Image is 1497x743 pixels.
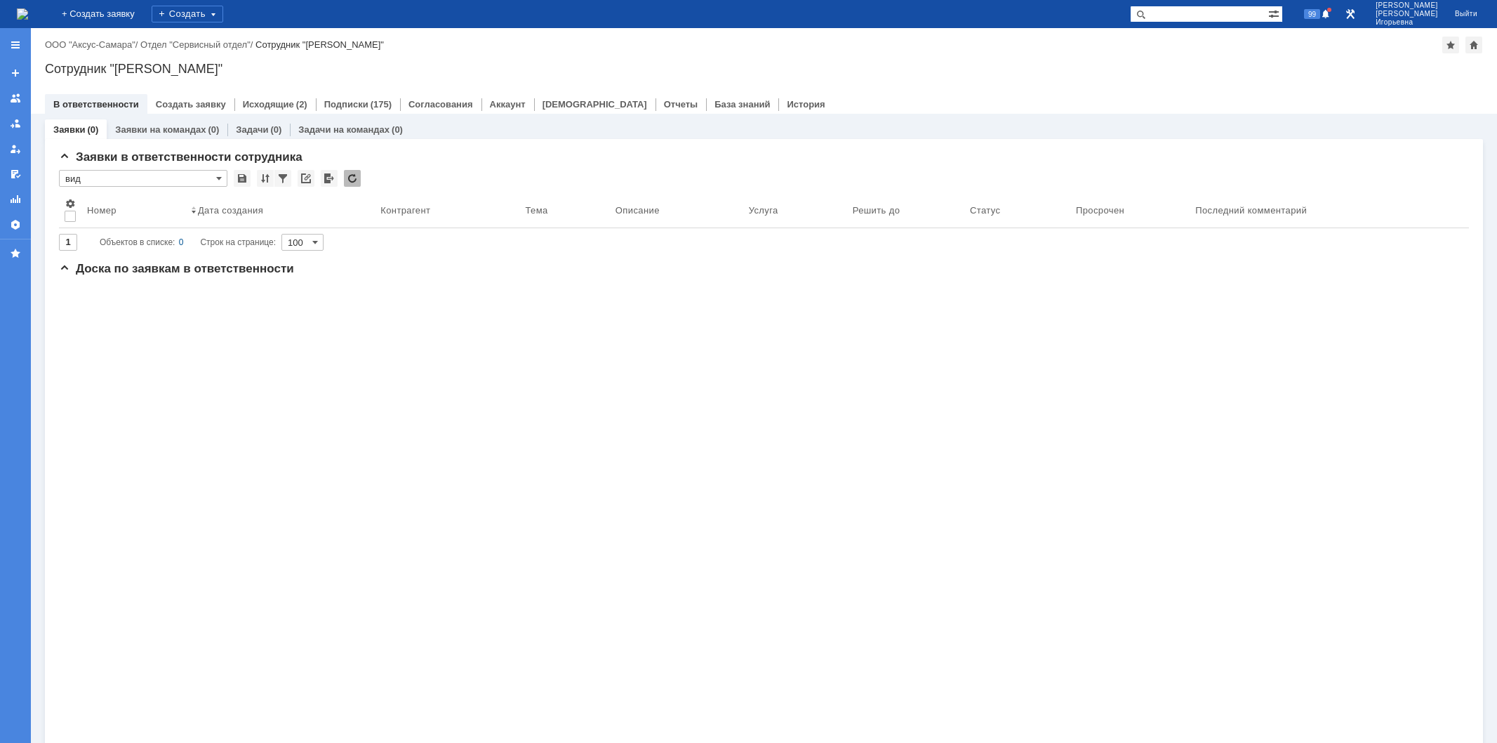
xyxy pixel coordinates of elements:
[152,6,223,22] div: Создать
[1076,205,1124,216] div: Просрочен
[787,99,825,110] a: История
[4,112,27,135] a: Заявки в моей ответственности
[1304,9,1320,19] span: 99
[519,192,609,228] th: Тема
[298,170,314,187] div: Скопировать ссылку на список
[65,198,76,209] span: Настройки
[45,62,1483,76] div: Сотрудник "[PERSON_NAME]"
[490,99,526,110] a: Аккаунт
[270,124,281,135] div: (0)
[1465,37,1482,53] div: Сделать домашней страницей
[344,170,361,187] div: Обновлять список
[115,124,206,135] a: Заявки на командах
[59,150,302,164] span: Заявки в ответственности сотрудника
[408,99,473,110] a: Согласования
[298,124,390,135] a: Задачи на командах
[87,124,98,135] div: (0)
[1376,1,1438,10] span: [PERSON_NAME]
[140,39,255,50] div: /
[525,205,547,216] div: Тема
[140,39,251,50] a: Отдел "Сервисный отдел"
[17,8,28,20] a: Перейти на домашнюю страницу
[257,170,274,187] div: Сортировка...
[714,99,770,110] a: База знаний
[4,62,27,84] a: Создать заявку
[296,99,307,110] div: (2)
[100,234,276,251] i: Строк на странице:
[179,234,184,251] div: 0
[853,205,900,216] div: Решить до
[17,8,28,20] img: logo
[185,192,375,228] th: Дата создания
[1268,6,1282,20] span: Расширенный поиск
[1376,10,1438,18] span: [PERSON_NAME]
[664,99,698,110] a: Отчеты
[375,192,519,228] th: Контрагент
[208,124,219,135] div: (0)
[198,205,263,216] div: Дата создания
[59,262,294,275] span: Доска по заявкам в ответственности
[255,39,384,50] div: Сотрудник "[PERSON_NAME]"
[45,39,140,50] div: /
[749,205,778,216] div: Услуга
[964,192,1070,228] th: Статус
[53,99,139,110] a: В ответственности
[321,170,338,187] div: Экспорт списка
[380,205,430,216] div: Контрагент
[743,192,847,228] th: Услуга
[234,170,251,187] div: Сохранить вид
[1195,205,1307,216] div: Последний комментарий
[1342,6,1359,22] a: Перейти в интерфейс администратора
[970,205,1000,216] div: Статус
[4,138,27,160] a: Мои заявки
[1442,37,1459,53] div: Добавить в избранное
[324,99,368,110] a: Подписки
[53,124,85,135] a: Заявки
[4,188,27,211] a: Отчеты
[543,99,647,110] a: [DEMOGRAPHIC_DATA]
[4,213,27,236] a: Настройки
[45,39,135,50] a: ООО "Аксус-Самара"
[616,205,660,216] div: Описание
[236,124,268,135] a: Задачи
[392,124,403,135] div: (0)
[100,237,175,247] span: Объектов в списке:
[1376,18,1438,27] span: Игорьевна
[156,99,226,110] a: Создать заявку
[4,163,27,185] a: Мои согласования
[87,205,117,216] div: Номер
[371,99,392,110] div: (175)
[274,170,291,187] div: Фильтрация...
[81,192,185,228] th: Номер
[4,87,27,110] a: Заявки на командах
[243,99,294,110] a: Исходящие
